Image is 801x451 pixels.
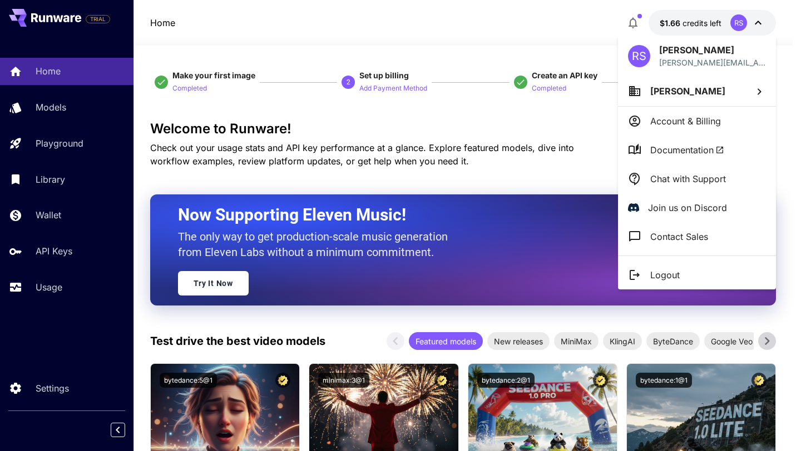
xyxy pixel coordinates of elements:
[628,45,650,67] div: RS
[650,143,724,157] span: Documentation
[618,76,776,106] button: [PERSON_NAME]
[650,230,708,243] p: Contact Sales
[650,114,721,128] p: Account & Billing
[650,172,726,186] p: Chat with Support
[659,43,766,57] p: [PERSON_NAME]
[650,86,725,97] span: [PERSON_NAME]
[650,268,680,282] p: Logout
[659,57,766,68] p: [PERSON_NAME][EMAIL_ADDRESS][DOMAIN_NAME]
[659,57,766,68] div: rishav@rianinfotech.com
[648,201,727,214] p: Join us on Discord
